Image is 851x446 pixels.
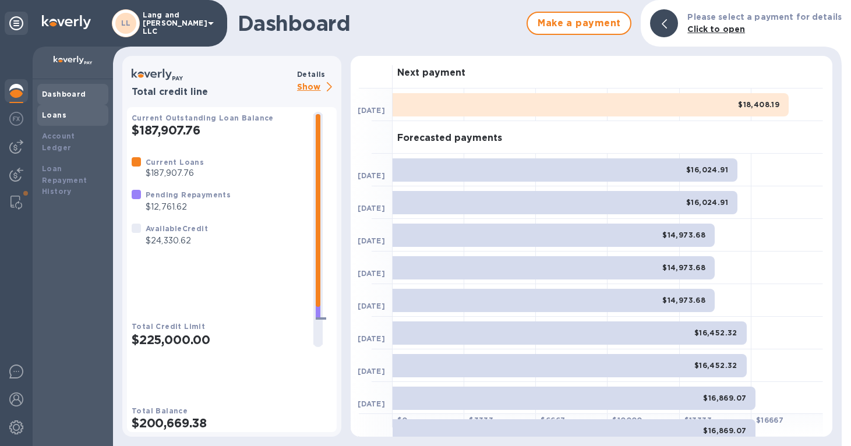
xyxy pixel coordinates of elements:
b: [DATE] [358,106,385,115]
b: [DATE] [358,399,385,408]
b: Total Credit Limit [132,322,205,331]
b: $ 16667 [756,416,783,424]
b: $18,408.19 [738,100,779,109]
b: $16,869.07 [703,394,746,402]
span: Make a payment [537,16,621,30]
b: $16,024.91 [686,165,728,174]
p: Show [297,80,337,95]
b: LL [121,19,131,27]
b: Account Ledger [42,132,75,152]
b: [DATE] [358,171,385,180]
b: Click to open [687,24,745,34]
p: $187,907.76 [146,167,204,179]
b: $14,973.68 [662,263,705,272]
h3: Total credit line [132,87,292,98]
b: $14,973.68 [662,231,705,239]
b: $16,452.32 [694,361,737,370]
b: Dashboard [42,90,86,98]
b: $14,973.68 [662,296,705,305]
b: Current Loans [146,158,204,167]
h2: $200,669.38 [132,416,332,430]
button: Make a payment [527,12,631,35]
b: Pending Repayments [146,190,231,199]
b: [DATE] [358,236,385,245]
b: Current Outstanding Loan Balance [132,114,274,122]
b: Details [297,70,326,79]
b: $ 13333 [684,416,712,424]
b: $ 3333 [469,416,493,424]
b: $ 0 [397,416,408,424]
b: Total Balance [132,406,188,415]
b: [DATE] [358,334,385,343]
b: Loan Repayment History [42,164,87,196]
b: $16,452.32 [694,328,737,337]
b: [DATE] [358,269,385,278]
b: Loans [42,111,66,119]
h3: Forecasted payments [397,133,502,144]
div: Unpin categories [5,12,28,35]
h2: $225,000.00 [132,332,304,347]
p: $12,761.62 [146,201,231,213]
b: $16,024.91 [686,198,728,207]
img: Foreign exchange [9,112,23,126]
h2: $187,907.76 [132,123,304,137]
p: Lang and [PERSON_NAME] LLC [143,11,201,36]
b: Please select a payment for details [687,12,842,22]
h3: Next payment [397,68,465,79]
h1: Dashboard [238,11,521,36]
b: $ 6667 [541,416,565,424]
b: Available Credit [146,224,208,233]
b: $16,869.07 [703,426,746,435]
img: Logo [42,15,91,29]
b: [DATE] [358,302,385,310]
b: [DATE] [358,204,385,213]
b: $ 10000 [612,416,642,424]
b: [DATE] [358,367,385,376]
p: $24,330.62 [146,235,208,247]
